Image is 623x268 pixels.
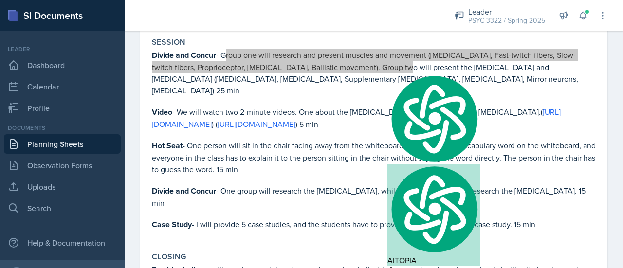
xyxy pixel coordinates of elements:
[4,45,121,54] div: Leader
[4,134,121,154] a: Planning Sheets
[152,185,216,197] strong: Divide and Concur
[152,218,596,231] p: - I will provide 5 case studies, and the students have to provide a diagnosis to each case study....
[152,106,596,130] p: - We will watch two 2-minute videos. One about the [MEDICAL_DATA], and one about the [MEDICAL_DAT...
[4,177,121,197] a: Uploads
[4,233,121,252] div: Help & Documentation
[4,55,121,75] a: Dashboard
[218,119,295,129] a: [URL][DOMAIN_NAME]
[468,6,545,18] div: Leader
[4,198,121,218] a: Search
[387,164,480,254] img: logo.svg
[152,107,172,118] strong: Video
[152,140,183,151] strong: Hot Seat
[152,219,192,230] strong: Case Study
[152,252,186,262] label: Closing
[152,185,596,209] p: - One group will research the [MEDICAL_DATA], while the other group will research the [MEDICAL_DA...
[4,98,121,118] a: Profile
[4,124,121,132] div: Documents
[152,49,596,96] p: - Group one will research and present muscles and movement ([MEDICAL_DATA], Fast-twitch fibers, S...
[387,73,480,164] img: logo.svg
[4,156,121,175] a: Observation Forms
[152,140,596,175] p: - One person will sit in the chair facing away from the whiteboard. I will point to a vocabulary ...
[4,77,121,96] a: Calendar
[152,37,186,47] label: Session
[152,50,216,61] strong: Divide and Concur
[387,164,480,266] div: AITOPIA
[468,16,545,26] div: PSYC 3322 / Spring 2025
